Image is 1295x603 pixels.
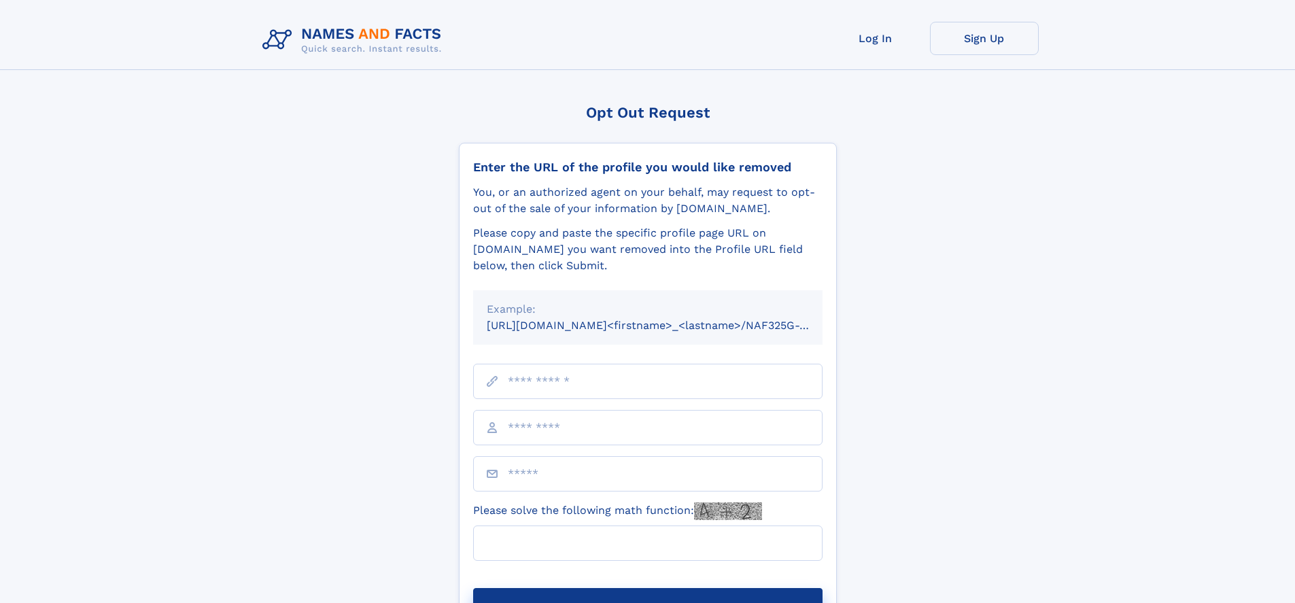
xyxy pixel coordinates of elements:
[930,22,1039,55] a: Sign Up
[487,319,848,332] small: [URL][DOMAIN_NAME]<firstname>_<lastname>/NAF325G-xxxxxxxx
[473,184,823,217] div: You, or an authorized agent on your behalf, may request to opt-out of the sale of your informatio...
[473,225,823,274] div: Please copy and paste the specific profile page URL on [DOMAIN_NAME] you want removed into the Pr...
[459,104,837,121] div: Opt Out Request
[257,22,453,58] img: Logo Names and Facts
[821,22,930,55] a: Log In
[473,502,762,520] label: Please solve the following math function:
[473,160,823,175] div: Enter the URL of the profile you would like removed
[487,301,809,317] div: Example:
